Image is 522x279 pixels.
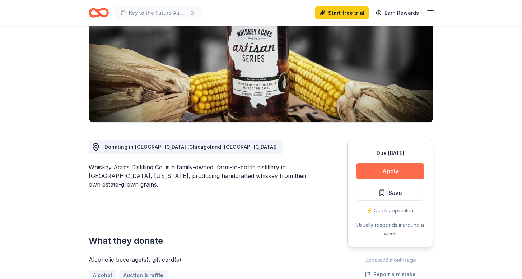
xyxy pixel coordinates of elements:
[388,188,402,197] span: Save
[129,9,186,17] span: Key to the Future Auction
[347,256,433,264] div: Updated 3 months ago
[365,270,416,279] button: Report a mistake
[89,235,313,247] h2: What they donate
[372,6,423,19] a: Earn Rewards
[89,163,313,189] div: Whiskey Acres Distilling Co. is a family-owned, farm-to-bottle distillery in [GEOGRAPHIC_DATA], [...
[356,221,424,238] div: Usually responds in around a week
[104,144,277,150] span: Donating in [GEOGRAPHIC_DATA] (Chicagoland, [GEOGRAPHIC_DATA])
[356,163,424,179] button: Apply
[115,6,201,20] button: Key to the Future Auction
[315,6,369,19] a: Start free trial
[356,149,424,157] div: Due [DATE]
[89,4,109,21] a: Home
[356,206,424,215] div: ⚡️ Quick application
[356,185,424,201] button: Save
[89,255,313,264] div: Alcoholic beverage(s), gift card(s)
